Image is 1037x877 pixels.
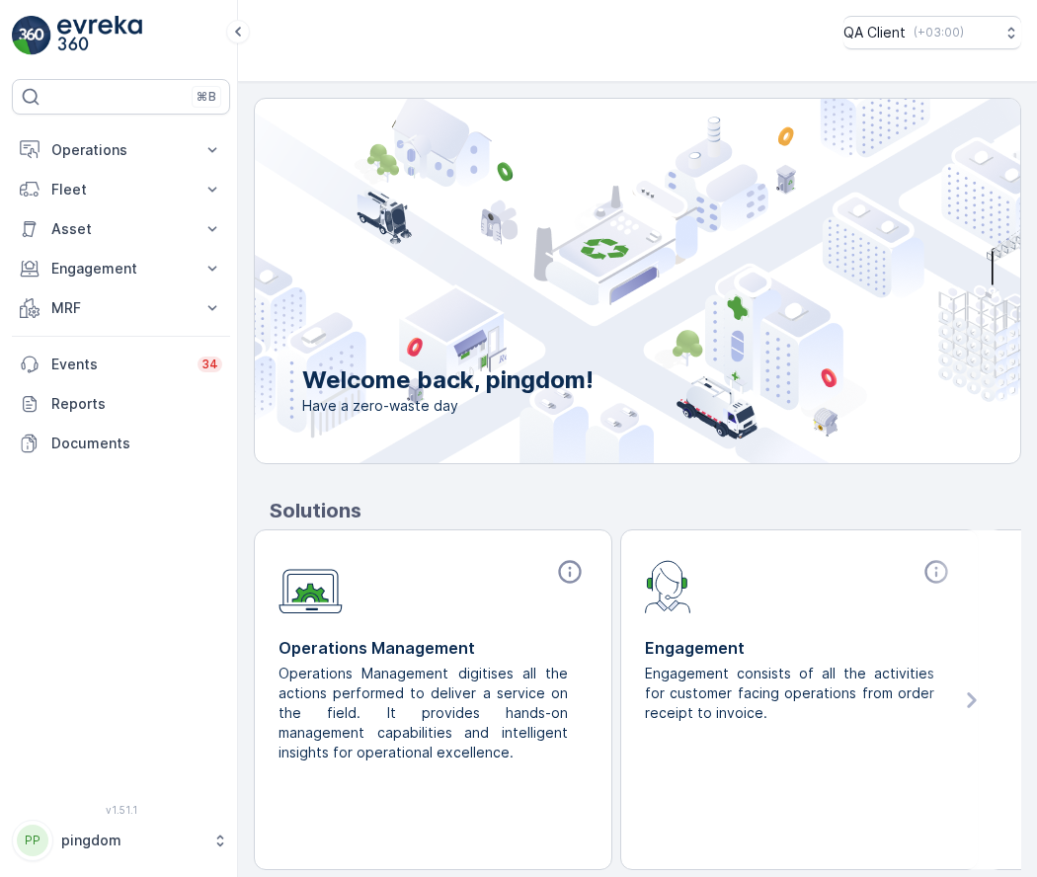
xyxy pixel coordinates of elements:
p: Documents [51,434,222,453]
p: Engagement consists of all the activities for customer facing operations from order receipt to in... [645,664,938,723]
span: v 1.51.1 [12,804,230,816]
span: Have a zero-waste day [302,396,594,416]
a: Events34 [12,345,230,384]
div: PP [17,825,48,856]
button: PPpingdom [12,820,230,861]
button: Fleet [12,170,230,209]
button: Asset [12,209,230,249]
p: Fleet [51,180,191,199]
p: Welcome back, pingdom! [302,364,594,396]
button: QA Client(+03:00) [843,16,1021,49]
p: 34 [201,357,218,372]
a: Documents [12,424,230,463]
p: Engagement [645,636,954,660]
p: Operations Management digitises all the actions performed to deliver a service on the field. It p... [279,664,572,762]
p: MRF [51,298,191,318]
img: module-icon [645,558,691,613]
a: Reports [12,384,230,424]
img: logo [12,16,51,55]
p: Engagement [51,259,191,279]
button: Operations [12,130,230,170]
img: logo_light-DOdMpM7g.png [57,16,142,55]
img: module-icon [279,558,343,614]
img: city illustration [166,99,1020,463]
p: Reports [51,394,222,414]
p: Solutions [270,496,1021,525]
p: Events [51,355,186,374]
button: Engagement [12,249,230,288]
p: Asset [51,219,191,239]
p: pingdom [61,831,202,850]
p: Operations [51,140,191,160]
p: Operations Management [279,636,588,660]
button: MRF [12,288,230,328]
p: ⌘B [197,89,216,105]
p: QA Client [843,23,906,42]
p: ( +03:00 ) [914,25,964,40]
